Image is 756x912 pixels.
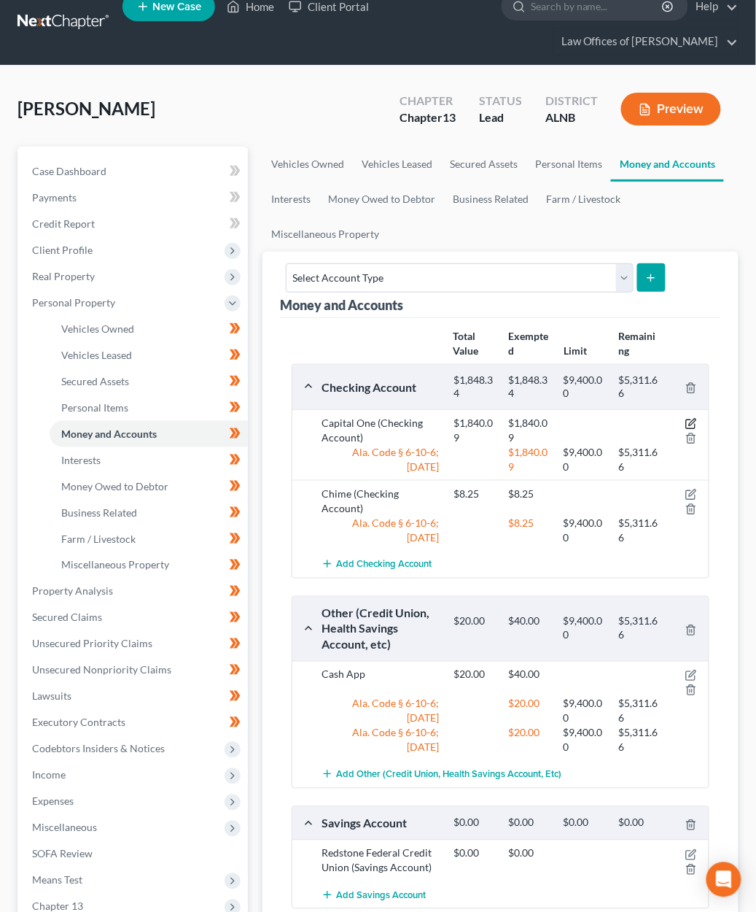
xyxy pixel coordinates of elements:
a: Personal Items [50,395,248,421]
div: Money and Accounts [280,296,403,314]
div: $40.00 [502,668,556,682]
a: Personal Items [526,147,611,182]
a: Law Offices of [PERSON_NAME] [554,28,738,55]
div: $9,400.00 [556,374,611,401]
span: Unsecured Nonpriority Claims [32,664,171,676]
span: Vehicles Owned [61,322,134,335]
a: Money Owed to Debtor [50,474,248,500]
a: Money and Accounts [50,421,248,447]
span: Client Profile [32,244,93,256]
button: Add Savings Account [322,881,426,908]
a: SOFA Review [20,841,248,867]
button: Add Checking Account [322,551,432,578]
span: Vehicles Leased [61,349,132,361]
span: Money Owed to Debtor [61,480,168,492]
span: Miscellaneous Property [61,559,169,571]
a: Money and Accounts [611,147,724,182]
div: $0.00 [611,816,666,830]
div: $1,840.09 [502,416,556,445]
button: Add Other (Credit Union, Health Savings Account, etc) [322,761,561,788]
strong: Limit [564,344,587,357]
div: Lead [479,109,522,126]
a: Interests [50,447,248,474]
div: $5,311.66 [611,615,666,642]
div: Capital One (Checking Account) [314,416,446,445]
div: $0.00 [502,816,556,830]
span: Executory Contracts [32,716,125,729]
button: Preview [621,93,721,125]
a: Interests [262,182,319,217]
span: Add Checking Account [336,559,432,571]
div: $5,311.66 [611,516,666,545]
span: Personal Property [32,296,115,309]
div: Other (Credit Union, Health Savings Account, etc) [314,606,446,652]
a: Vehicles Owned [50,316,248,342]
span: [PERSON_NAME] [17,98,155,119]
a: Payments [20,185,248,211]
div: Chapter [400,109,456,126]
div: $1,840.09 [446,416,501,445]
span: Unsecured Priority Claims [32,638,152,650]
div: Open Intercom Messenger [706,862,741,897]
div: $0.00 [446,816,501,830]
div: $1,848.34 [502,374,556,401]
div: $5,311.66 [611,374,666,401]
div: $8.25 [502,516,556,545]
span: Means Test [32,874,82,886]
a: Vehicles Leased [50,342,248,368]
span: Property Analysis [32,585,113,598]
a: Lawsuits [20,684,248,710]
strong: Exempted [509,330,549,357]
div: $1,848.34 [446,374,501,401]
span: Farm / Livestock [61,533,136,545]
span: 13 [443,110,456,124]
div: $9,400.00 [556,697,611,726]
a: Money Owed to Debtor [319,182,444,217]
strong: Total Value [453,330,479,357]
a: Farm / Livestock [50,526,248,552]
a: Secured Assets [441,147,526,182]
div: Redstone Federal Credit Union (Savings Account) [314,846,446,876]
div: $0.00 [446,846,501,861]
span: Add Savings Account [336,889,426,901]
a: Unsecured Nonpriority Claims [20,657,248,684]
a: Miscellaneous Property [50,552,248,579]
div: $5,311.66 [611,726,666,755]
div: $9,400.00 [556,516,611,545]
div: $0.00 [502,846,556,861]
span: Credit Report [32,217,95,230]
div: Chapter [400,93,456,109]
span: Real Property [32,270,95,282]
a: Credit Report [20,211,248,237]
span: Income [32,769,66,781]
strong: Remaining [619,330,656,357]
span: Secured Assets [61,375,129,387]
div: Ala. Code § 6-10-6; [DATE] [314,516,446,545]
span: Expenses [32,795,74,808]
span: Add Other (Credit Union, Health Savings Account, etc) [336,769,561,781]
span: Case Dashboard [32,165,106,177]
a: Property Analysis [20,579,248,605]
div: Ala. Code § 6-10-6; [DATE] [314,697,446,726]
a: Executory Contracts [20,710,248,736]
span: Business Related [61,506,137,519]
div: $9,400.00 [556,445,611,474]
span: Payments [32,191,77,204]
div: Checking Account [314,379,446,395]
a: Unsecured Priority Claims [20,631,248,657]
a: Business Related [444,182,537,217]
div: Chime (Checking Account) [314,487,446,516]
div: $20.00 [446,615,501,642]
span: Money and Accounts [61,428,157,440]
a: Miscellaneous Property [262,217,388,252]
div: $20.00 [502,726,556,755]
div: Savings Account [314,816,446,831]
span: Codebtors Insiders & Notices [32,743,165,755]
div: Status [479,93,522,109]
span: Secured Claims [32,611,102,624]
div: $5,311.66 [611,697,666,726]
div: $8.25 [502,487,556,501]
div: District [545,93,598,109]
div: $1,840.09 [502,445,556,474]
a: Business Related [50,500,248,526]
